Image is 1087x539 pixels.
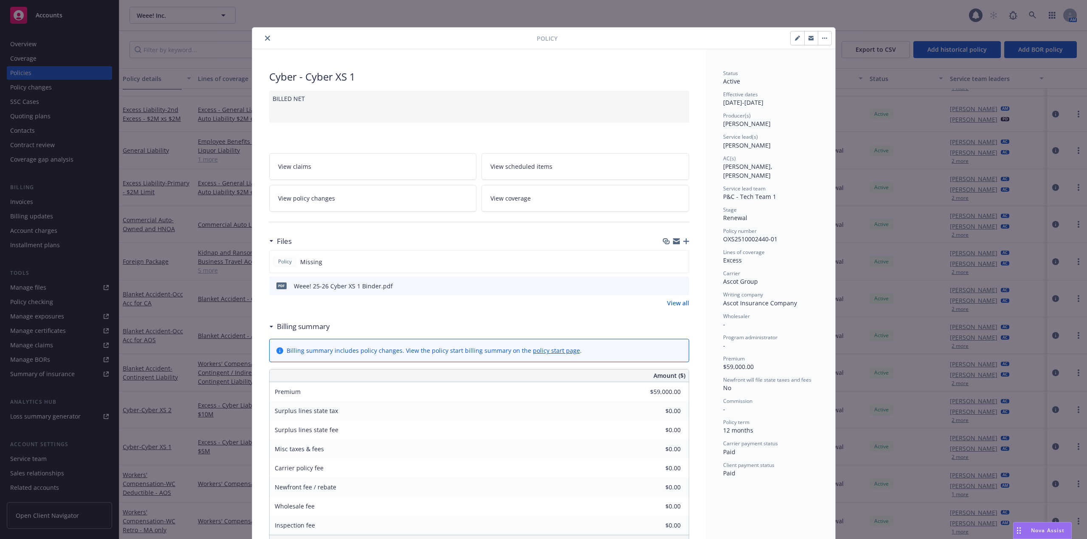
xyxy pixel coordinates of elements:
[631,462,686,475] input: 0.00
[723,440,778,447] span: Carrier payment status
[723,320,725,328] span: -
[275,464,324,472] span: Carrier policy fee
[275,445,324,453] span: Misc taxes & fees
[723,141,771,149] span: [PERSON_NAME]
[276,258,293,265] span: Policy
[723,426,753,434] span: 12 months
[275,502,315,510] span: Wholesale fee
[269,236,292,247] div: Files
[275,426,338,434] span: Surplus lines state fee
[723,235,777,243] span: OXS2510002440-01
[490,194,531,203] span: View coverage
[482,185,689,212] a: View coverage
[490,162,552,171] span: View scheduled items
[723,334,777,341] span: Program administrator
[631,424,686,436] input: 0.00
[723,227,757,235] span: Policy number
[631,481,686,494] input: 0.00
[262,33,273,43] button: close
[269,321,330,332] div: Billing summary
[723,355,745,362] span: Premium
[723,193,776,201] span: P&C - Tech Team 1
[723,185,766,192] span: Service lead team
[723,363,754,371] span: $59,000.00
[723,376,811,383] span: Newfront will file state taxes and fees
[275,521,315,529] span: Inspection fee
[653,371,685,380] span: Amount ($)
[631,385,686,398] input: 0.00
[723,419,749,426] span: Policy term
[277,236,292,247] h3: Files
[275,483,336,491] span: Newfront fee / rebate
[723,291,763,298] span: Writing company
[275,388,301,396] span: Premium
[276,282,287,289] span: pdf
[723,448,735,456] span: Paid
[723,91,818,107] div: [DATE] - [DATE]
[723,249,765,256] span: Lines of coverage
[723,270,740,277] span: Carrier
[269,153,477,180] a: View claims
[723,341,725,349] span: -
[723,277,758,285] span: Ascot Group
[631,500,686,513] input: 0.00
[631,519,686,532] input: 0.00
[631,405,686,417] input: 0.00
[723,70,738,77] span: Status
[723,120,771,128] span: [PERSON_NAME]
[269,91,689,123] div: BILLED NET
[277,321,330,332] h3: Billing summary
[1031,527,1064,534] span: Nova Assist
[723,206,737,213] span: Stage
[667,299,689,307] a: View all
[723,461,774,469] span: Client payment status
[278,162,311,171] span: View claims
[1013,522,1072,539] button: Nova Assist
[723,162,774,179] span: [PERSON_NAME], [PERSON_NAME]
[723,469,735,477] span: Paid
[278,194,335,203] span: View policy changes
[269,70,689,84] div: Cyber - Cyber XS 1
[294,282,393,290] div: Weee! 25-26 Cyber XS 1 Binder.pdf
[723,77,740,85] span: Active
[631,443,686,455] input: 0.00
[482,153,689,180] a: View scheduled items
[1014,522,1024,539] div: Drag to move
[723,256,818,265] div: Excess
[723,313,750,320] span: Wholesaler
[723,214,747,222] span: Renewal
[723,91,758,98] span: Effective dates
[533,346,580,355] a: policy start page
[300,257,322,266] span: Missing
[723,397,752,405] span: Commission
[269,185,477,212] a: View policy changes
[275,407,338,415] span: Surplus lines state tax
[665,282,671,290] button: download file
[723,133,758,140] span: Service lead(s)
[723,405,725,413] span: -
[723,299,797,307] span: Ascot Insurance Company
[723,155,736,162] span: AC(s)
[537,34,558,43] span: Policy
[678,282,686,290] button: preview file
[287,346,582,355] div: Billing summary includes policy changes. View the policy start billing summary on the .
[723,384,731,392] span: No
[723,112,751,119] span: Producer(s)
